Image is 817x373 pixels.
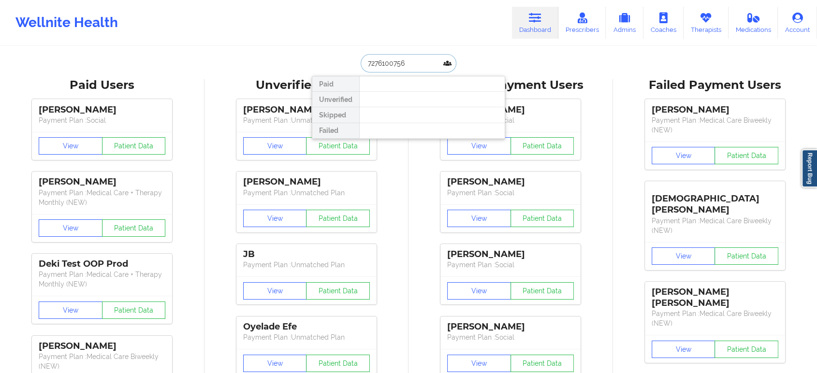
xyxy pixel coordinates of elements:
button: Patient Data [715,247,778,265]
p: Payment Plan : Social [447,260,574,270]
button: View [652,147,715,164]
p: Payment Plan : Unmatched Plan [243,115,370,125]
div: [PERSON_NAME] [39,104,165,115]
div: [PERSON_NAME] [PERSON_NAME] [652,287,778,309]
p: Payment Plan : Social [447,188,574,198]
button: View [652,341,715,358]
button: View [447,210,511,227]
div: Failed [312,123,359,139]
a: Admins [606,7,643,39]
button: Patient Data [306,210,370,227]
p: Payment Plan : Unmatched Plan [243,260,370,270]
p: Payment Plan : Medical Care Biweekly (NEW) [39,352,165,371]
button: View [39,137,102,155]
button: Patient Data [306,137,370,155]
button: Patient Data [715,147,778,164]
button: View [243,137,307,155]
button: View [447,355,511,372]
p: Payment Plan : Social [39,115,165,125]
p: Payment Plan : Unmatched Plan [243,332,370,342]
div: Oyelade Efe [243,321,370,332]
button: Patient Data [306,355,370,372]
div: Deki Test OOP Prod [39,258,165,270]
div: Failed Payment Users [620,78,811,93]
button: View [39,219,102,237]
a: Report Bug [802,149,817,187]
p: Payment Plan : Unmatched Plan [243,188,370,198]
div: [PERSON_NAME] [447,104,574,115]
button: View [243,210,307,227]
p: Payment Plan : Social [447,332,574,342]
p: Payment Plan : Medical Care Biweekly (NEW) [652,115,778,135]
button: View [39,301,102,319]
button: Patient Data [102,219,166,237]
div: Paid [312,76,359,92]
a: Account [778,7,817,39]
button: Patient Data [511,210,574,227]
div: Unverified Users [211,78,402,93]
a: Coaches [643,7,684,39]
button: Patient Data [511,137,574,155]
button: Patient Data [715,341,778,358]
a: Dashboard [512,7,558,39]
div: [PERSON_NAME] [39,341,165,352]
div: Unverified [312,92,359,107]
button: Patient Data [102,137,166,155]
button: View [447,282,511,300]
p: Payment Plan : Medical Care Biweekly (NEW) [652,309,778,328]
div: [DEMOGRAPHIC_DATA][PERSON_NAME] [652,186,778,215]
button: View [447,137,511,155]
button: View [243,355,307,372]
a: Medications [729,7,778,39]
div: [PERSON_NAME] [652,104,778,115]
a: Therapists [684,7,729,39]
div: [PERSON_NAME] [447,176,574,187]
p: Payment Plan : Medical Care Biweekly (NEW) [652,216,778,235]
div: [PERSON_NAME] [39,176,165,187]
button: Patient Data [306,282,370,300]
p: Payment Plan : Social [447,115,574,125]
div: Skipped Payment Users [415,78,606,93]
button: Patient Data [511,282,574,300]
button: Patient Data [511,355,574,372]
button: View [652,247,715,265]
p: Payment Plan : Medical Care + Therapy Monthly (NEW) [39,270,165,289]
div: Skipped [312,107,359,123]
div: [PERSON_NAME] [243,104,370,115]
div: JB [243,249,370,260]
div: [PERSON_NAME] [447,321,574,332]
button: View [243,282,307,300]
div: [PERSON_NAME] [243,176,370,187]
div: Paid Users [7,78,198,93]
p: Payment Plan : Medical Care + Therapy Monthly (NEW) [39,188,165,207]
div: [PERSON_NAME] [447,249,574,260]
a: Prescribers [558,7,606,39]
button: Patient Data [102,301,166,319]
